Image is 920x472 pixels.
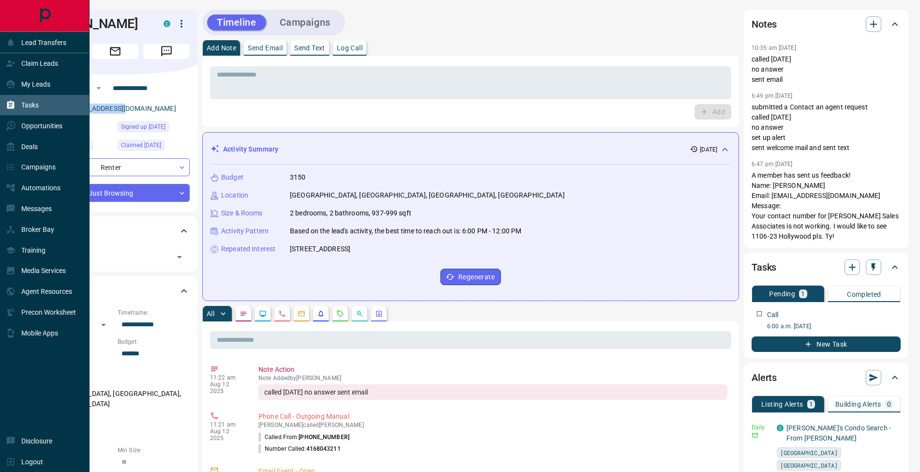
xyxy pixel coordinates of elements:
[769,290,795,297] p: Pending
[777,425,784,431] div: condos.ca
[210,421,244,428] p: 11:21 am
[786,424,891,442] a: [PERSON_NAME]'s Condo Search - From [PERSON_NAME]
[207,310,214,317] p: All
[767,310,779,320] p: Call
[118,446,190,455] p: Min Size:
[337,45,362,51] p: Log Call
[752,16,777,32] h2: Notes
[752,161,793,167] p: 6:47 pm [DATE]
[847,291,881,298] p: Completed
[211,140,731,158] div: Activity Summary[DATE]
[270,15,340,30] button: Campaigns
[121,122,166,132] span: Signed up [DATE]
[118,140,190,153] div: Thu Jul 31 2025
[290,226,521,236] p: Based on the lead's activity, the best time to reach out is: 6:00 PM - 12:00 PM
[41,16,149,31] h1: [PERSON_NAME]
[761,401,803,408] p: Listing Alerts
[298,310,305,318] svg: Emails
[207,45,236,51] p: Add Note
[290,208,411,218] p: 2 bedrooms, 2 bathrooms, 937-999 sqft
[752,54,901,85] p: called [DATE] no answer sent email
[290,172,306,183] p: 3150
[375,310,383,318] svg: Agent Actions
[258,384,727,400] div: called [DATE] no answer sent email
[164,20,170,27] div: condos.ca
[278,310,286,318] svg: Calls
[752,259,776,275] h2: Tasks
[221,208,263,218] p: Size & Rooms
[210,374,244,381] p: 11:22 am
[809,401,813,408] p: 1
[173,250,186,264] button: Open
[767,322,901,331] p: 6:00 a.m. [DATE]
[752,423,771,432] p: Daily
[210,428,244,442] p: Aug 12 2025
[752,366,901,389] div: Alerts
[248,45,283,51] p: Send Email
[118,308,190,317] p: Timeframe:
[752,432,758,439] svg: Email
[306,445,341,452] span: 4168043211
[752,256,901,279] div: Tasks
[41,417,190,426] p: Motivation:
[92,44,138,59] span: Email
[290,190,565,200] p: [GEOGRAPHIC_DATA], [GEOGRAPHIC_DATA], [GEOGRAPHIC_DATA], [GEOGRAPHIC_DATA]
[207,15,266,30] button: Timeline
[780,448,838,457] span: [GEOGRAPHIC_DATA]
[258,375,727,381] p: Note Added by [PERSON_NAME]
[258,433,349,442] p: Called From:
[221,190,248,200] p: Location
[356,310,363,318] svg: Opportunities
[118,337,190,346] p: Budget:
[801,290,805,297] p: 1
[121,140,161,150] span: Claimed [DATE]
[258,365,727,375] p: Note Action
[752,370,777,385] h2: Alerts
[240,310,247,318] svg: Notes
[752,92,793,99] p: 6:49 pm [DATE]
[221,226,269,236] p: Activity Pattern
[752,102,901,153] p: submitted a Contact an agent request called [DATE] no answer set up alert sent welcome mail and s...
[118,122,190,135] div: Sat Jul 18 2020
[258,411,727,422] p: Phone Call - Outgoing Manual
[41,386,190,412] p: [GEOGRAPHIC_DATA], [GEOGRAPHIC_DATA], [GEOGRAPHIC_DATA]
[41,184,190,202] div: Just Browsing
[317,310,325,318] svg: Listing Alerts
[294,45,325,51] p: Send Text
[752,45,796,51] p: 10:35 am [DATE]
[299,434,349,441] span: [PHONE_NUMBER]
[835,401,881,408] p: Building Alerts
[752,170,901,242] p: A member has sent us feedback! Name: [PERSON_NAME] Email: [EMAIL_ADDRESS][DOMAIN_NAME] Message: Y...
[336,310,344,318] svg: Requests
[440,269,501,285] button: Regenerate
[780,460,838,470] span: [GEOGRAPHIC_DATA]
[41,279,190,303] div: Criteria
[700,145,717,154] p: [DATE]
[41,219,190,243] div: Tags
[41,158,190,176] div: Renter
[223,144,278,154] p: Activity Summary
[210,381,244,395] p: Aug 12 2025
[93,82,105,94] button: Open
[259,310,267,318] svg: Lead Browsing Activity
[41,377,190,386] p: Areas Searched:
[143,44,190,59] span: Message
[887,401,891,408] p: 0
[258,422,727,428] p: [PERSON_NAME] called [PERSON_NAME]
[221,244,275,254] p: Repeated Interest
[752,13,901,36] div: Notes
[290,244,350,254] p: [STREET_ADDRESS]
[258,444,341,453] p: Number Called:
[67,105,176,112] a: [EMAIL_ADDRESS][DOMAIN_NAME]
[752,336,901,352] button: New Task
[221,172,243,183] p: Budget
